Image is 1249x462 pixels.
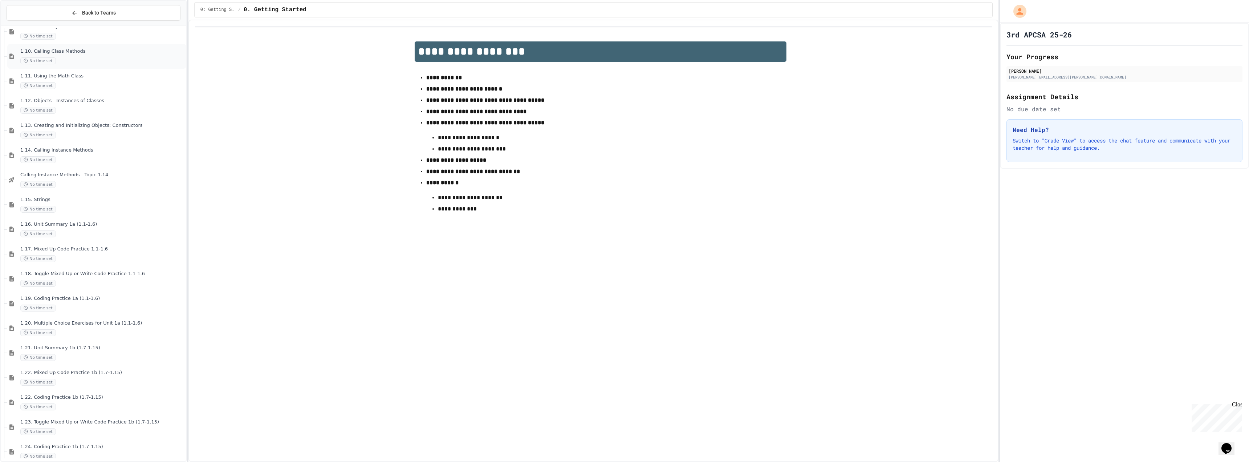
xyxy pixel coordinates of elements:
[20,73,185,79] span: 1.11. Using the Math Class
[20,33,56,40] span: No time set
[20,132,56,138] span: No time set
[20,305,56,312] span: No time set
[20,419,185,425] span: 1.23. Toggle Mixed Up or Write Code Practice 1b (1.7-1.15)
[20,122,185,129] span: 1.13. Creating and Initializing Objects: Constructors
[244,5,306,14] span: 0. Getting Started
[1013,125,1236,134] h3: Need Help?
[1006,92,1242,102] h2: Assignment Details
[20,107,56,114] span: No time set
[20,246,185,252] span: 1.17. Mixed Up Code Practice 1.1-1.6
[20,271,185,277] span: 1.18. Toggle Mixed Up or Write Code Practice 1.1-1.6
[1009,75,1240,80] div: [PERSON_NAME][EMAIL_ADDRESS][PERSON_NAME][DOMAIN_NAME]
[20,345,185,351] span: 1.21. Unit Summary 1b (1.7-1.15)
[20,255,56,262] span: No time set
[20,57,56,64] span: No time set
[1189,401,1242,432] iframe: chat widget
[3,3,50,46] div: Chat with us now!Close
[20,197,185,203] span: 1.15. Strings
[20,280,56,287] span: No time set
[238,7,241,13] span: /
[20,354,56,361] span: No time set
[1006,29,1072,40] h1: 3rd APCSA 25-26
[1009,68,1240,74] div: [PERSON_NAME]
[20,230,56,237] span: No time set
[20,444,185,450] span: 1.24. Coding Practice 1b (1.7-1.15)
[1006,52,1242,62] h2: Your Progress
[20,172,185,178] span: Calling Instance Methods - Topic 1.14
[20,370,185,376] span: 1.22. Mixed Up Code Practice 1b (1.7-1.15)
[20,82,56,89] span: No time set
[7,5,180,21] button: Back to Teams
[20,453,56,460] span: No time set
[20,296,185,302] span: 1.19. Coding Practice 1a (1.1-1.6)
[20,329,56,336] span: No time set
[20,98,185,104] span: 1.12. Objects - Instances of Classes
[20,156,56,163] span: No time set
[20,147,185,153] span: 1.14. Calling Instance Methods
[1219,433,1242,455] iframe: chat widget
[20,181,56,188] span: No time set
[1006,3,1028,20] div: My Account
[20,320,185,326] span: 1.20. Multiple Choice Exercises for Unit 1a (1.1-1.6)
[20,221,185,228] span: 1.16. Unit Summary 1a (1.1-1.6)
[20,48,185,55] span: 1.10. Calling Class Methods
[20,403,56,410] span: No time set
[20,428,56,435] span: No time set
[1006,105,1242,113] div: No due date set
[20,379,56,386] span: No time set
[1013,137,1236,152] p: Switch to "Grade View" to access the chat feature and communicate with your teacher for help and ...
[20,394,185,401] span: 1.22. Coding Practice 1b (1.7-1.15)
[82,9,116,17] span: Back to Teams
[200,7,235,13] span: 0: Getting Started
[20,206,56,213] span: No time set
